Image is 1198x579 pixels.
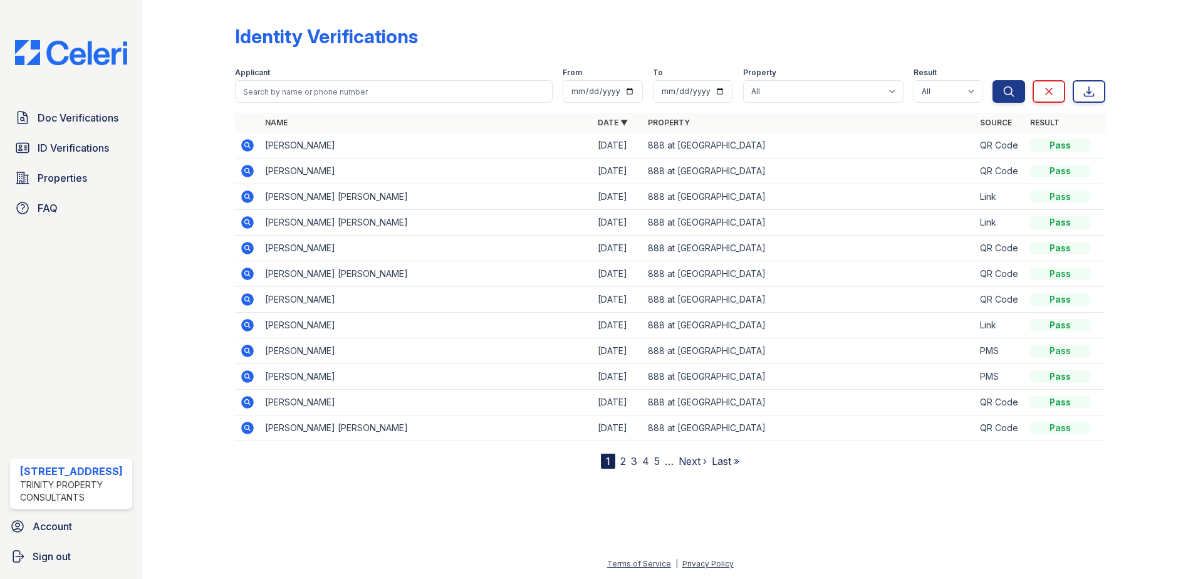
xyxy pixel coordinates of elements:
div: Pass [1030,370,1090,383]
td: 888 at [GEOGRAPHIC_DATA] [643,338,976,364]
a: Date ▼ [598,118,628,127]
td: 888 at [GEOGRAPHIC_DATA] [643,159,976,184]
td: [DATE] [593,133,643,159]
a: Source [980,118,1012,127]
td: Link [975,210,1025,236]
a: ID Verifications [10,135,132,160]
span: Account [33,519,72,534]
td: [DATE] [593,338,643,364]
td: QR Code [975,390,1025,415]
a: Doc Verifications [10,105,132,130]
td: [DATE] [593,313,643,338]
a: Privacy Policy [682,559,734,568]
td: [PERSON_NAME] [PERSON_NAME] [260,210,593,236]
td: PMS [975,338,1025,364]
label: To [653,68,663,78]
label: Property [743,68,776,78]
a: Last » [712,455,739,467]
td: 888 at [GEOGRAPHIC_DATA] [643,287,976,313]
a: Next › [679,455,707,467]
span: … [665,454,674,469]
span: FAQ [38,201,58,216]
div: Pass [1030,319,1090,331]
td: [PERSON_NAME] [260,364,593,390]
td: [DATE] [593,236,643,261]
td: 888 at [GEOGRAPHIC_DATA] [643,364,976,390]
td: PMS [975,364,1025,390]
a: FAQ [10,196,132,221]
div: 1 [601,454,615,469]
td: [PERSON_NAME] [260,338,593,364]
span: Sign out [33,549,71,564]
div: Pass [1030,422,1090,434]
td: 888 at [GEOGRAPHIC_DATA] [643,184,976,210]
td: [PERSON_NAME] [260,390,593,415]
td: QR Code [975,133,1025,159]
a: Sign out [5,544,137,569]
div: [STREET_ADDRESS] [20,464,127,479]
td: QR Code [975,287,1025,313]
a: 2 [620,455,626,467]
td: [DATE] [593,261,643,287]
td: Link [975,313,1025,338]
div: Pass [1030,268,1090,280]
td: QR Code [975,159,1025,184]
td: 888 at [GEOGRAPHIC_DATA] [643,236,976,261]
div: Pass [1030,345,1090,357]
td: [DATE] [593,415,643,441]
a: 5 [654,455,660,467]
td: [PERSON_NAME] [260,313,593,338]
td: QR Code [975,261,1025,287]
td: 888 at [GEOGRAPHIC_DATA] [643,261,976,287]
div: Pass [1030,293,1090,306]
label: From [563,68,582,78]
td: 888 at [GEOGRAPHIC_DATA] [643,210,976,236]
a: Account [5,514,137,539]
td: QR Code [975,415,1025,441]
td: QR Code [975,236,1025,261]
div: Pass [1030,242,1090,254]
td: [DATE] [593,287,643,313]
a: Property [648,118,690,127]
div: Pass [1030,165,1090,177]
div: Identity Verifications [235,25,418,48]
td: [PERSON_NAME] [PERSON_NAME] [260,261,593,287]
td: [PERSON_NAME] [260,159,593,184]
td: Link [975,184,1025,210]
td: 888 at [GEOGRAPHIC_DATA] [643,415,976,441]
td: 888 at [GEOGRAPHIC_DATA] [643,390,976,415]
span: Properties [38,170,87,185]
label: Result [914,68,937,78]
td: [PERSON_NAME] [260,287,593,313]
span: ID Verifications [38,140,109,155]
td: [DATE] [593,159,643,184]
a: 4 [642,455,649,467]
span: Doc Verifications [38,110,118,125]
img: CE_Logo_Blue-a8612792a0a2168367f1c8372b55b34899dd931a85d93a1a3d3e32e68fde9ad4.png [5,40,137,65]
div: | [675,559,678,568]
td: [PERSON_NAME] [PERSON_NAME] [260,415,593,441]
td: [DATE] [593,390,643,415]
a: Properties [10,165,132,190]
td: [DATE] [593,364,643,390]
td: [PERSON_NAME] [260,236,593,261]
div: Pass [1030,190,1090,203]
td: [DATE] [593,184,643,210]
a: Terms of Service [607,559,671,568]
div: Pass [1030,216,1090,229]
td: [PERSON_NAME] [PERSON_NAME] [260,184,593,210]
td: [DATE] [593,210,643,236]
label: Applicant [235,68,270,78]
div: Pass [1030,396,1090,409]
input: Search by name or phone number [235,80,553,103]
td: [PERSON_NAME] [260,133,593,159]
div: Pass [1030,139,1090,152]
a: 3 [631,455,637,467]
div: Trinity Property Consultants [20,479,127,504]
a: Name [265,118,288,127]
td: 888 at [GEOGRAPHIC_DATA] [643,313,976,338]
a: Result [1030,118,1060,127]
td: 888 at [GEOGRAPHIC_DATA] [643,133,976,159]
